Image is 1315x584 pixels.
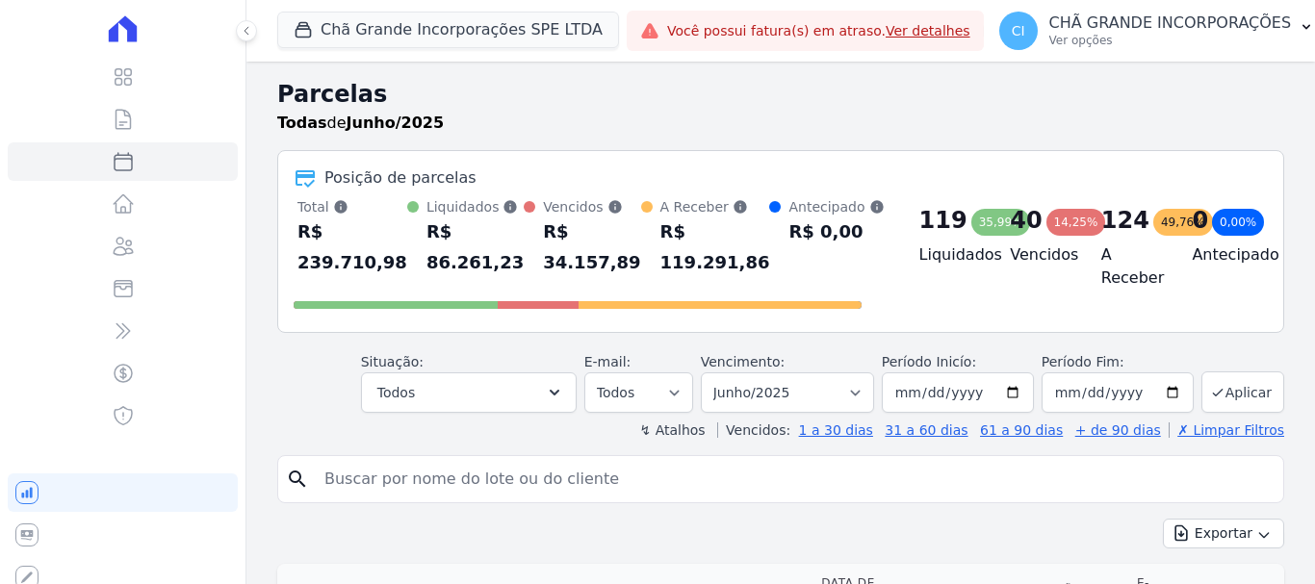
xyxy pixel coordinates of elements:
[667,21,970,41] span: Você possui fatura(s) em atraso.
[1201,371,1284,413] button: Aplicar
[426,197,524,216] div: Liquidados
[426,216,524,278] div: R$ 86.261,23
[1169,422,1284,438] a: ✗ Limpar Filtros
[660,216,770,278] div: R$ 119.291,86
[788,197,884,216] div: Antecipado
[919,243,980,267] h4: Liquidados
[347,114,445,132] strong: Junho/2025
[297,216,407,278] div: R$ 239.710,98
[1049,33,1292,48] p: Ver opções
[277,112,444,135] p: de
[1212,209,1264,236] div: 0,00%
[361,372,577,413] button: Todos
[980,422,1063,438] a: 61 a 90 dias
[1101,205,1149,236] div: 124
[639,422,705,438] label: ↯ Atalhos
[277,12,619,48] button: Chã Grande Incorporações SPE LTDA
[1049,13,1292,33] p: CHÃ GRANDE INCORPORAÇÕES
[1192,205,1208,236] div: 0
[286,468,309,491] i: search
[1075,422,1161,438] a: + de 90 dias
[971,209,1031,236] div: 35,99%
[1101,243,1162,290] h4: A Receber
[1010,243,1070,267] h4: Vencidos
[799,422,873,438] a: 1 a 30 dias
[701,354,785,369] label: Vencimento:
[788,216,884,247] div: R$ 0,00
[882,354,976,369] label: Período Inicío:
[1192,243,1252,267] h4: Antecipado
[313,460,1276,498] input: Buscar por nome do lote ou do cliente
[277,114,327,132] strong: Todas
[1012,24,1025,38] span: CI
[1163,519,1284,548] button: Exportar
[324,166,477,190] div: Posição de parcelas
[885,422,967,438] a: 31 a 60 dias
[886,23,970,38] a: Ver detalhes
[377,381,415,404] span: Todos
[919,205,967,236] div: 119
[277,77,1284,112] h2: Parcelas
[584,354,632,369] label: E-mail:
[717,422,790,438] label: Vencidos:
[543,197,640,216] div: Vencidos
[1153,209,1213,236] div: 49,76%
[1042,352,1194,372] label: Período Fim:
[543,216,640,278] div: R$ 34.157,89
[660,197,770,216] div: A Receber
[361,354,424,369] label: Situação:
[1046,209,1106,236] div: 14,25%
[1010,205,1042,236] div: 40
[297,197,407,216] div: Total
